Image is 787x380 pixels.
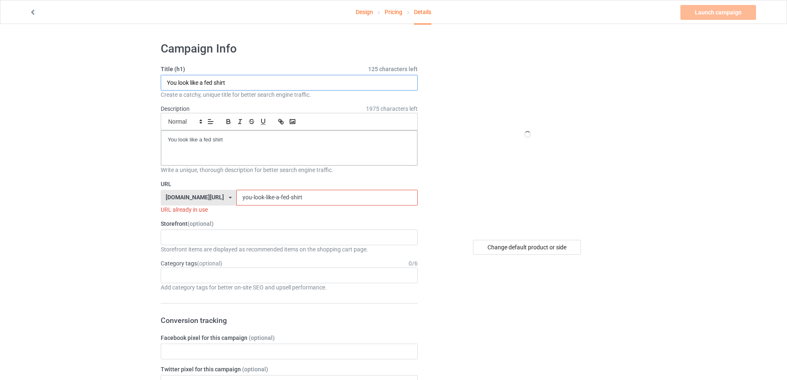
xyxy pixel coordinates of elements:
h1: Campaign Info [161,41,418,56]
a: Design [356,0,373,24]
h3: Conversion tracking [161,315,418,325]
p: You look like a fed shirt [168,136,411,144]
div: Add category tags for better on-site SEO and upsell performance. [161,283,418,292]
label: Twitter pixel for this campaign [161,365,418,373]
span: (optional) [188,220,214,227]
div: Storefront items are displayed as recommended items on the shopping cart page. [161,245,418,253]
span: (optional) [242,366,268,373]
label: Title (h1) [161,65,418,73]
div: URL already in use [161,206,418,214]
label: Category tags [161,259,222,268]
span: 1975 characters left [366,105,418,113]
label: Facebook pixel for this campaign [161,334,418,342]
span: 125 characters left [368,65,418,73]
span: (optional) [249,335,275,341]
div: Details [414,0,431,24]
label: Description [161,105,190,112]
label: Storefront [161,220,418,228]
div: Write a unique, thorough description for better search engine traffic. [161,166,418,174]
div: Create a catchy, unique title for better search engine traffic. [161,91,418,99]
a: Pricing [385,0,402,24]
div: Change default product or side [473,240,581,255]
div: [DOMAIN_NAME][URL] [166,194,224,200]
span: (optional) [197,260,222,267]
label: URL [161,180,418,188]
div: 0 / 6 [409,259,418,268]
